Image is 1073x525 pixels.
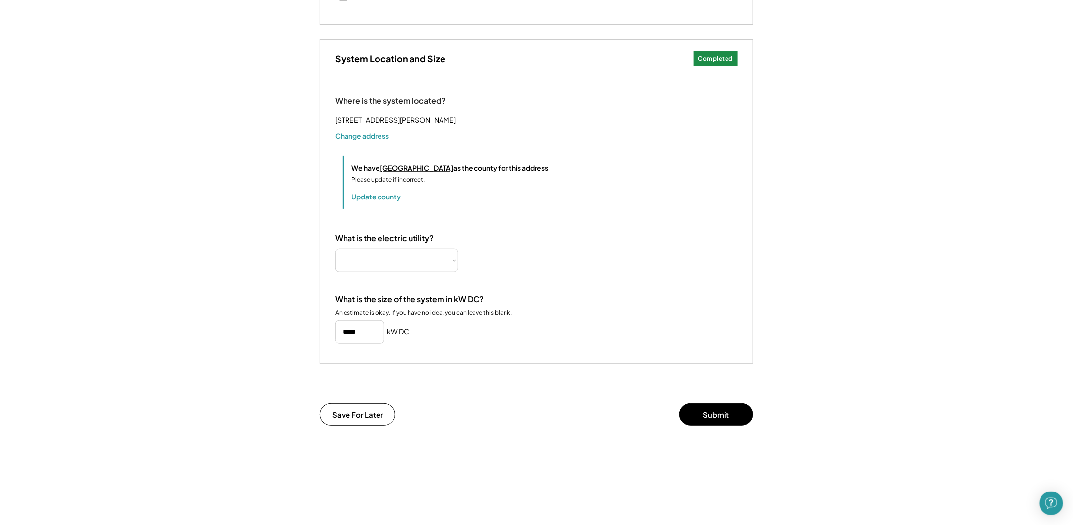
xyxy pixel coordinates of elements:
[335,233,434,244] div: What is the electric utility?
[335,96,446,106] div: Where is the system located?
[351,192,401,201] button: Update county
[335,53,445,64] h3: System Location and Size
[698,55,733,63] div: Completed
[387,327,409,337] h5: kW DC
[335,131,389,141] button: Change address
[335,295,484,305] div: What is the size of the system in kW DC?
[1040,492,1063,515] div: Open Intercom Messenger
[351,163,548,173] div: We have as the county for this address
[380,164,453,172] u: [GEOGRAPHIC_DATA]
[320,403,395,426] button: Save For Later
[679,403,753,426] button: Submit
[335,114,456,126] div: [STREET_ADDRESS][PERSON_NAME]
[335,309,512,317] div: An estimate is okay. If you have no idea, you can leave this blank.
[351,175,425,184] div: Please update if incorrect.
